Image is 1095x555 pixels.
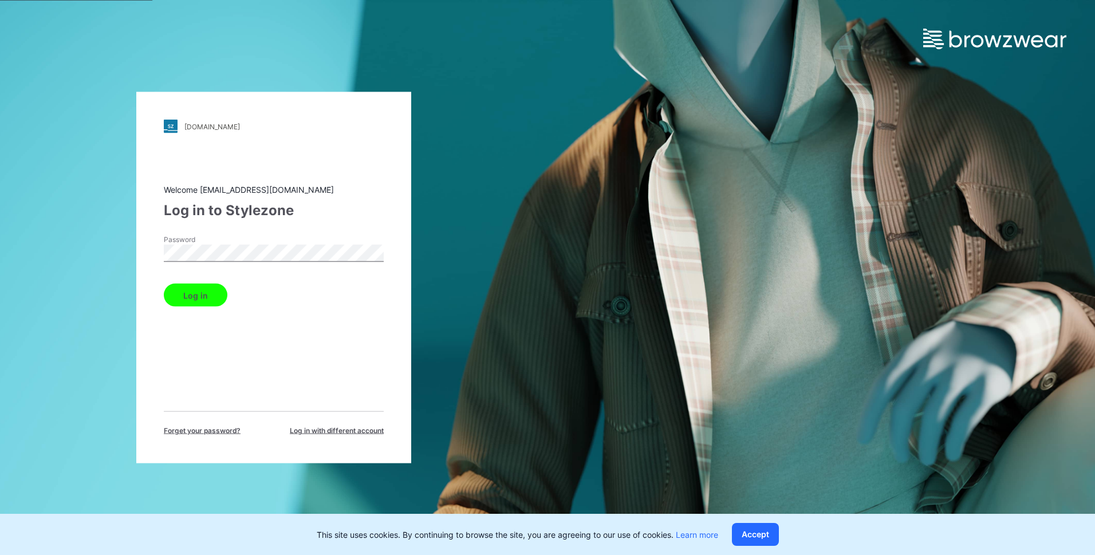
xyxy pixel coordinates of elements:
button: Log in [164,284,227,307]
img: stylezone-logo.562084cfcfab977791bfbf7441f1a819.svg [164,120,178,133]
a: [DOMAIN_NAME] [164,120,384,133]
div: Welcome [EMAIL_ADDRESS][DOMAIN_NAME] [164,184,384,196]
span: Log in with different account [290,426,384,436]
label: Password [164,235,244,245]
img: browzwear-logo.e42bd6dac1945053ebaf764b6aa21510.svg [923,29,1066,49]
button: Accept [732,523,779,546]
p: This site uses cookies. By continuing to browse the site, you are agreeing to our use of cookies. [317,529,718,541]
span: Forget your password? [164,426,241,436]
div: [DOMAIN_NAME] [184,122,240,130]
a: Learn more [676,530,718,540]
div: Log in to Stylezone [164,200,384,221]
